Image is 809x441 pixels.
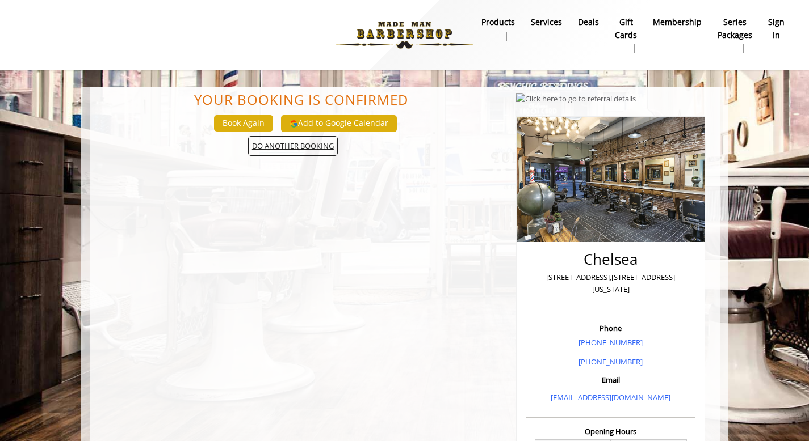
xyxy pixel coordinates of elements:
b: Series packages [718,16,752,41]
b: Membership [653,16,702,28]
a: MembershipMembership [645,14,710,44]
b: gift cards [615,16,637,41]
button: Book Again [214,115,273,132]
a: [PHONE_NUMBER] [579,337,643,347]
a: [PHONE_NUMBER] [579,357,643,367]
a: sign insign in [760,14,793,44]
a: Series packagesSeries packages [710,14,760,56]
b: Deals [578,16,599,28]
b: sign in [768,16,785,41]
h2: Chelsea [529,251,693,268]
b: Services [531,16,562,28]
b: products [481,16,515,28]
a: [EMAIL_ADDRESS][DOMAIN_NAME] [551,392,670,402]
h3: Phone [529,324,693,332]
img: Click here to go to referral details [516,93,636,105]
center: Your Booking is confirmed [104,92,500,107]
a: ServicesServices [523,14,570,44]
h3: Opening Hours [526,427,695,435]
a: Productsproducts [473,14,523,44]
a: DealsDeals [570,14,607,44]
p: [STREET_ADDRESS],[STREET_ADDRESS][US_STATE] [529,272,693,295]
h3: Email [529,376,693,384]
a: Gift cardsgift cards [607,14,645,56]
span: DO ANOTHER BOOKING [248,136,338,156]
button: Add to Google Calendar [281,115,397,132]
img: Made Man Barbershop logo [326,4,483,66]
